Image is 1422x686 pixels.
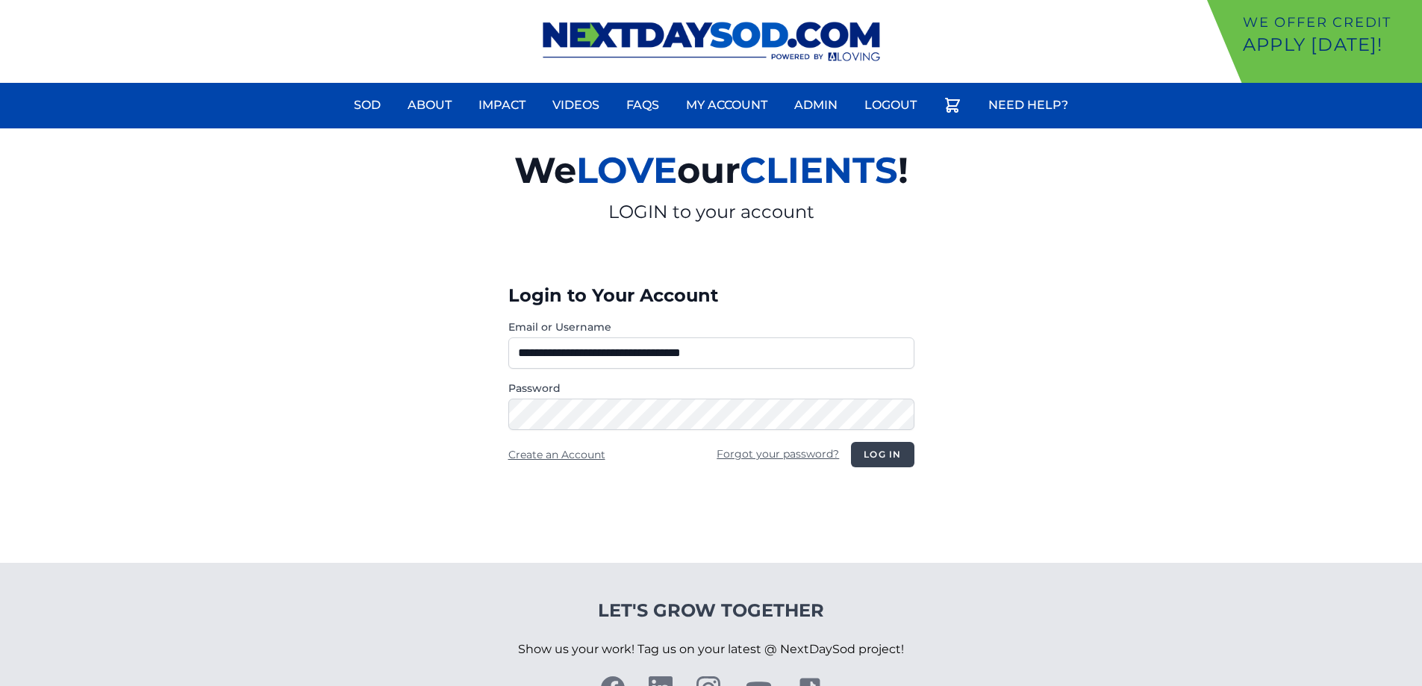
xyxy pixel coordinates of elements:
a: My Account [677,87,776,123]
span: LOVE [576,149,677,192]
a: FAQs [617,87,668,123]
a: Create an Account [508,448,605,461]
p: LOGIN to your account [341,200,1082,224]
label: Email or Username [508,319,914,334]
p: We offer Credit [1243,12,1416,33]
a: Need Help? [979,87,1077,123]
h4: Let's Grow Together [518,599,904,623]
a: About [399,87,461,123]
button: Log in [851,442,914,467]
h3: Login to Your Account [508,284,914,308]
a: Videos [543,87,608,123]
a: Sod [345,87,390,123]
span: CLIENTS [740,149,898,192]
p: Show us your work! Tag us on your latest @ NextDaySod project! [518,623,904,676]
a: Impact [470,87,534,123]
a: Forgot your password? [717,447,839,461]
label: Password [508,381,914,396]
h2: We our ! [341,140,1082,200]
a: Admin [785,87,846,123]
p: Apply [DATE]! [1243,33,1416,57]
a: Logout [855,87,926,123]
